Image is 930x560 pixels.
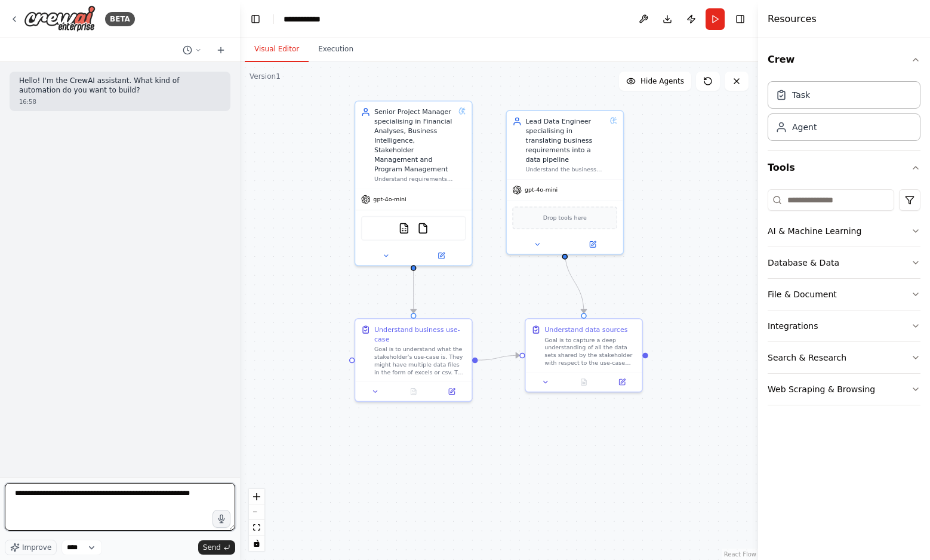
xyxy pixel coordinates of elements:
img: CSVSearchTool [398,223,409,234]
a: React Flow attribution [724,551,756,558]
button: toggle interactivity [249,536,264,551]
span: Hide Agents [640,76,684,86]
div: Crew [768,76,920,150]
g: Edge from 944d0b70-9dfd-43b4-9f17-446649682e11 to b2e949be-564c-43ab-8af0-2e95d5132360 [478,350,519,365]
div: React Flow controls [249,489,264,551]
span: Improve [22,543,51,552]
button: zoom in [249,489,264,504]
button: Click to speak your automation idea [213,510,230,528]
div: Understand requirements and design robust, scalable data pipeline architectures for use-case desc... [374,176,455,183]
button: Web Scraping & Browsing [768,374,920,405]
button: fit view [249,520,264,536]
div: Task [792,89,810,101]
button: Start a new chat [211,43,230,57]
g: Edge from 44b313e1-4bff-4cb2-8c3c-0ec035664ec5 to 944d0b70-9dfd-43b4-9f17-446649682e11 [409,261,418,313]
div: Understand business use-case [374,325,466,344]
button: Visual Editor [245,37,309,62]
span: gpt-4o-mini [373,196,406,204]
div: AI & Machine Learning [768,225,861,237]
button: Database & Data [768,247,920,278]
button: Hide Agents [619,72,691,91]
button: Open in side panel [566,239,620,250]
div: Understand data sources [544,325,627,334]
h4: Resources [768,12,817,26]
button: zoom out [249,504,264,520]
img: FileReadTool [417,223,429,234]
img: Logo [24,5,96,32]
nav: breadcrumb [284,13,337,25]
button: No output available [563,376,603,387]
button: Hide left sidebar [247,11,264,27]
span: gpt-4o-mini [525,186,558,194]
div: Database & Data [768,257,839,269]
button: Crew [768,43,920,76]
button: Open in side panel [435,386,467,397]
div: 16:58 [19,97,221,106]
div: File & Document [768,288,837,300]
div: Understand business use-caseGoal is to understand what the stakeholder's use-case is. They might ... [355,318,473,402]
button: File & Document [768,279,920,310]
div: Goal is to understand what the stakeholder's use-case is. They might have multiple data files in ... [374,346,466,376]
div: Understand the business requirements explained by the stakeholder and as discussed with the Senio... [526,166,606,174]
button: Hide right sidebar [732,11,749,27]
div: Understand data sourcesGoal is to capture a deep understanding of all the data sets shared by the... [525,318,643,392]
div: Integrations [768,320,818,332]
button: Integrations [768,310,920,341]
g: Edge from 1a4c9ebb-2196-4fa6-91aa-0ba5ddff0f53 to b2e949be-564c-43ab-8af0-2e95d5132360 [560,250,589,313]
button: Open in side panel [414,250,468,261]
span: Drop tools here [543,213,587,223]
button: Send [198,540,235,555]
button: No output available [393,386,433,397]
div: Lead Data Engineer specialising in translating business requirements into a data pipeline [526,116,606,164]
div: Web Scraping & Browsing [768,383,875,395]
div: BETA [105,12,135,26]
div: Version 1 [250,72,281,81]
button: Search & Research [768,342,920,373]
div: Senior Project Manager specialising in Financial Analyses, Business Intelligence, Stakeholder Man... [355,100,473,266]
span: Send [203,543,221,552]
button: Improve [5,540,57,555]
div: Lead Data Engineer specialising in translating business requirements into a data pipelineUndersta... [506,110,624,254]
button: AI & Machine Learning [768,216,920,247]
div: Search & Research [768,352,846,364]
div: Tools [768,184,920,415]
button: Open in side panel [606,376,638,387]
div: Goal is to capture a deep understanding of all the data sets shared by the stakeholder with respe... [544,336,636,367]
div: Senior Project Manager specialising in Financial Analyses, Business Intelligence, Stakeholder Man... [374,107,455,174]
p: Hello! I'm the CrewAI assistant. What kind of automation do you want to build? [19,76,221,95]
div: Agent [792,121,817,133]
button: Tools [768,151,920,184]
button: Switch to previous chat [178,43,207,57]
button: Execution [309,37,363,62]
